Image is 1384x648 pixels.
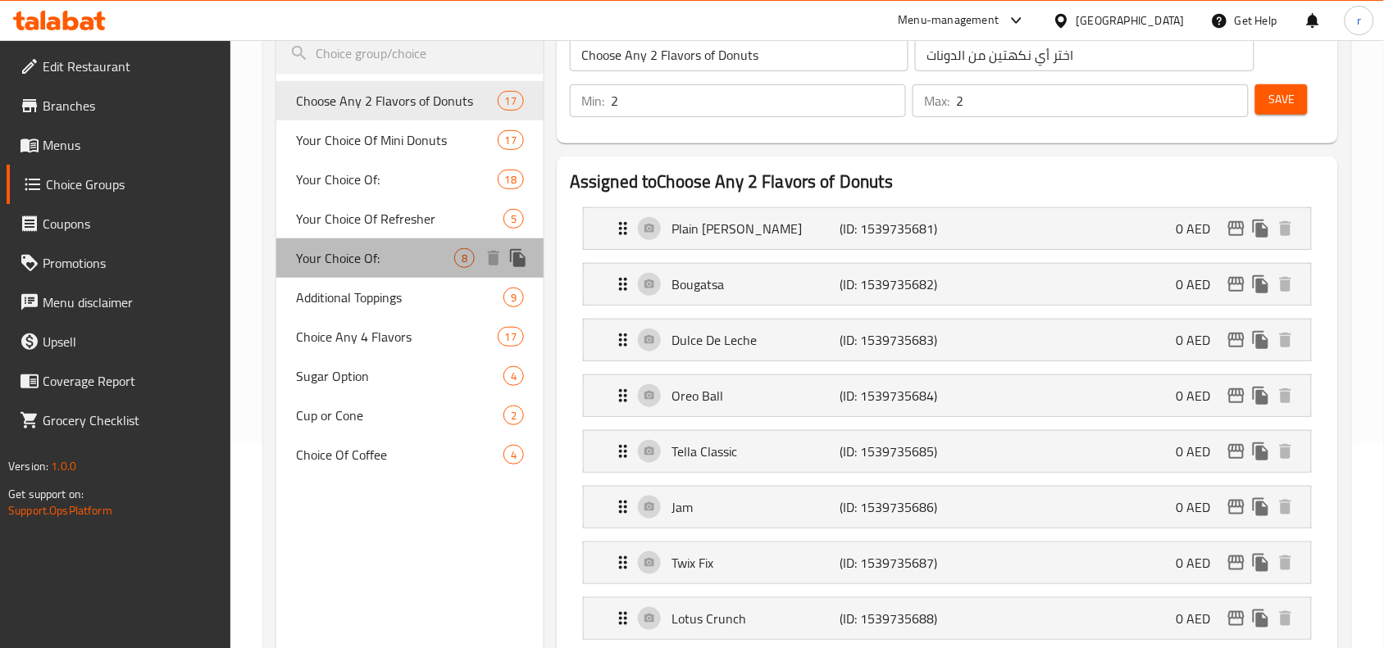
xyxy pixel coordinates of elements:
p: Lotus Crunch [672,609,840,628]
p: (ID: 1539735686) [840,497,952,517]
span: Menus [43,135,218,155]
button: edit [1224,551,1249,575]
div: Your Choice Of Mini Donuts17 [276,120,544,160]
button: delete [1273,383,1298,408]
div: Expand [584,319,1311,360]
a: Menu disclaimer [7,283,231,322]
button: delete [1273,439,1298,464]
button: duplicate [1249,272,1273,297]
span: 4 [504,369,523,384]
a: Coverage Report [7,361,231,401]
li: Expand [570,368,1325,424]
span: 8 [455,251,474,266]
a: Promotions [7,243,231,283]
span: Promotions [43,253,218,273]
p: 0 AED [1177,609,1224,628]
button: duplicate [1249,439,1273,464]
p: Dulce De Leche [672,330,840,350]
a: Coupons [7,204,231,243]
p: Tella Classic [672,442,840,461]
div: Choice Any 4 Flavors17 [276,317,544,356]
button: delete [1273,606,1298,631]
div: Choices [503,445,524,464]
p: Jam [672,497,840,517]
span: Version: [8,455,48,477]
div: Expand [584,598,1311,639]
span: Upsell [43,332,218,351]
p: 0 AED [1177,442,1224,461]
li: Expand [570,312,1325,368]
p: 0 AED [1177,274,1224,294]
div: Choice Of Coffee4 [276,435,544,474]
div: Choose Any 2 Flavors of Donuts17 [276,81,544,120]
li: Expand [570,424,1325,479]
p: (ID: 1539735684) [840,386,952,406]
button: delete [481,246,506,270]
span: Your Choice Of: [296,248,454,268]
button: delete [1273,551,1298,575]
span: 2 [504,408,523,424]
span: Your Choice Of Mini Donuts [296,130,497,150]
div: Cup or Cone2 [276,396,544,435]
div: Additional Toppings9 [276,278,544,317]
span: Choice Of Coffee [296,445,503,464]
li: Expand [570,256,1325,312]
p: (ID: 1539735688) [840,609,952,628]
span: Choice Groups [46,174,218,194]
div: Choices [503,288,524,307]
span: Coupons [43,214,218,233]
a: Upsell [7,322,231,361]
a: Support.OpsPlatform [8,500,112,521]
span: Your Choice Of: [296,170,497,189]
p: 0 AED [1177,553,1224,573]
div: Expand [584,264,1311,305]
div: Your Choice Of:8deleteduplicate [276,238,544,278]
a: Branches [7,86,231,125]
span: Your Choice Of Refresher [296,209,503,229]
li: Expand [570,479,1325,535]
span: 4 [504,447,523,463]
div: Menu-management [899,11,999,30]
button: duplicate [1249,606,1273,631]
button: delete [1273,216,1298,241]
a: Menus [7,125,231,165]
p: Max: [924,91,949,111]
span: 17 [499,133,523,148]
div: Expand [584,487,1311,528]
span: Save [1268,89,1295,110]
p: 0 AED [1177,330,1224,350]
div: Your Choice Of Refresher5 [276,199,544,238]
span: 9 [504,290,523,306]
p: Oreo Ball [672,386,840,406]
button: Save [1255,84,1308,115]
span: Branches [43,96,218,116]
li: Expand [570,535,1325,591]
p: 0 AED [1177,219,1224,238]
span: Choose Any 2 Flavors of Donuts [296,91,497,111]
span: Edit Restaurant [43,57,218,76]
h2: Assigned to Choose Any 2 Flavors of Donuts [570,170,1325,194]
button: duplicate [506,246,530,270]
li: Expand [570,201,1325,256]
input: search [276,33,544,75]
p: (ID: 1539735682) [840,274,952,294]
div: [GEOGRAPHIC_DATA] [1077,11,1185,29]
a: Choice Groups [7,165,231,204]
div: Your Choice Of:18 [276,160,544,199]
p: Twix Fix [672,553,840,573]
p: (ID: 1539735687) [840,553,952,573]
span: 5 [504,211,523,227]
div: Choices [503,209,524,229]
div: Expand [584,542,1311,583]
button: edit [1224,495,1249,519]
span: Get support on: [8,483,84,505]
span: 17 [499,93,523,109]
button: edit [1224,439,1249,464]
button: edit [1224,216,1249,241]
span: Coverage Report [43,371,218,391]
div: Expand [584,431,1311,472]
button: duplicate [1249,495,1273,519]
button: delete [1273,328,1298,352]
span: 18 [499,172,523,188]
button: delete [1273,495,1298,519]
